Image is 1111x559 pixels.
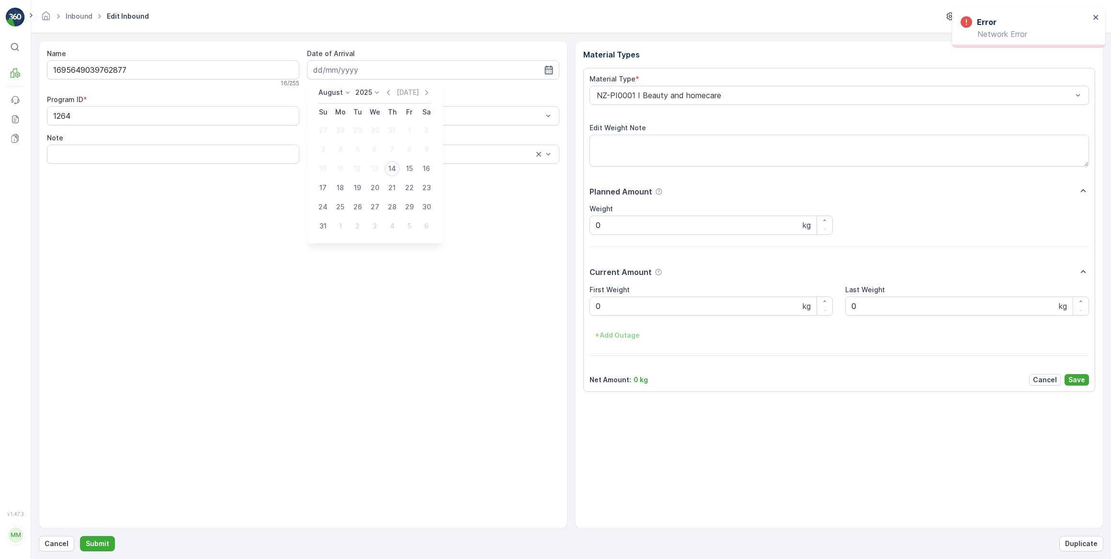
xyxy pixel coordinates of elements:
p: kg [803,219,811,231]
div: 29 [402,199,417,215]
div: 20 [367,180,383,195]
button: Cancel [1029,374,1061,386]
div: 25 [333,199,348,215]
div: 5 [402,218,417,234]
div: 6 [367,142,383,157]
p: Network Error [961,30,1090,38]
p: Planned Amount [590,186,652,197]
p: Duplicate [1065,539,1098,548]
th: Sunday [315,103,332,121]
p: 0 kg [634,375,648,385]
h3: Error [977,16,997,28]
p: + Add Outage [595,331,640,340]
label: Name [47,49,66,57]
div: 11 [333,161,348,176]
span: Material : [8,236,41,244]
div: 16 [419,161,434,176]
div: 14 [385,161,400,176]
button: Save [1065,374,1089,386]
div: 13 [367,161,383,176]
div: 27 [316,123,331,138]
button: Cancel [39,536,74,551]
button: +Add Outage [590,328,646,343]
a: Homepage [41,14,51,23]
p: Cancel [1033,375,1057,385]
div: 30 [419,199,434,215]
div: 12 [350,161,365,176]
div: 5 [350,142,365,157]
button: MM [6,519,25,551]
div: 22 [402,180,417,195]
label: Edit Weight Note [590,124,646,132]
label: First Weight [590,285,630,294]
button: Duplicate [1059,536,1103,551]
div: Help Tooltip Icon [655,268,662,276]
span: Pallet [51,220,70,228]
span: Tare Weight : [8,205,54,213]
p: Material Types [583,49,1096,60]
div: 1 [402,123,417,138]
div: 28 [385,199,400,215]
a: Inbound [66,12,92,20]
span: v 1.47.3 [6,511,25,517]
th: Monday [332,103,349,121]
div: 3 [316,142,331,157]
span: Asset Type : [8,220,51,228]
th: Friday [401,103,418,121]
div: 27 [367,199,383,215]
div: 8 [402,142,417,157]
div: MM [8,527,23,543]
th: Tuesday [349,103,366,121]
div: 28 [333,123,348,138]
p: Save [1068,375,1085,385]
label: Last Weight [845,285,885,294]
span: Net Weight : [8,189,50,197]
div: 21 [385,180,400,195]
p: August [318,88,343,97]
p: Cancel [45,539,68,548]
p: kg [1059,300,1067,312]
div: Help Tooltip Icon [655,188,663,195]
div: 4 [333,142,348,157]
div: 4 [385,218,400,234]
span: Pallet_NZ01 #453 [32,157,89,165]
div: 7 [385,142,400,157]
span: - [50,189,54,197]
div: 3 [367,218,383,234]
span: 30 [54,205,62,213]
p: kg [803,300,811,312]
div: 2 [350,218,365,234]
label: Note [47,134,63,142]
div: 26 [350,199,365,215]
button: Submit [80,536,115,551]
p: Current Amount [590,266,652,278]
p: Net Amount : [590,375,631,385]
div: 17 [316,180,331,195]
label: Date of Arrival [307,49,355,57]
span: Edit Inbound [105,11,151,21]
label: Material Type [590,75,635,83]
span: NZ-PI0002 I Aluminium flexibles [41,236,149,244]
label: Program ID [47,95,83,103]
div: 31 [316,218,331,234]
img: logo [6,8,25,27]
span: Total Weight : [8,173,56,181]
div: 30 [367,123,383,138]
p: Pallet_NZ01 #453 [521,8,588,20]
th: Saturday [418,103,435,121]
div: 6 [419,218,434,234]
div: 19 [350,180,365,195]
span: 30 [56,173,65,181]
input: dd/mm/yyyy [307,60,559,80]
div: 18 [333,180,348,195]
div: 29 [350,123,365,138]
label: Weight [590,205,613,213]
p: 16 / 255 [281,80,299,87]
p: 2025 [355,88,372,97]
div: 9 [419,142,434,157]
div: 15 [402,161,417,176]
p: [DATE] [397,88,419,97]
div: 31 [385,123,400,138]
div: 24 [316,199,331,215]
div: 10 [316,161,331,176]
